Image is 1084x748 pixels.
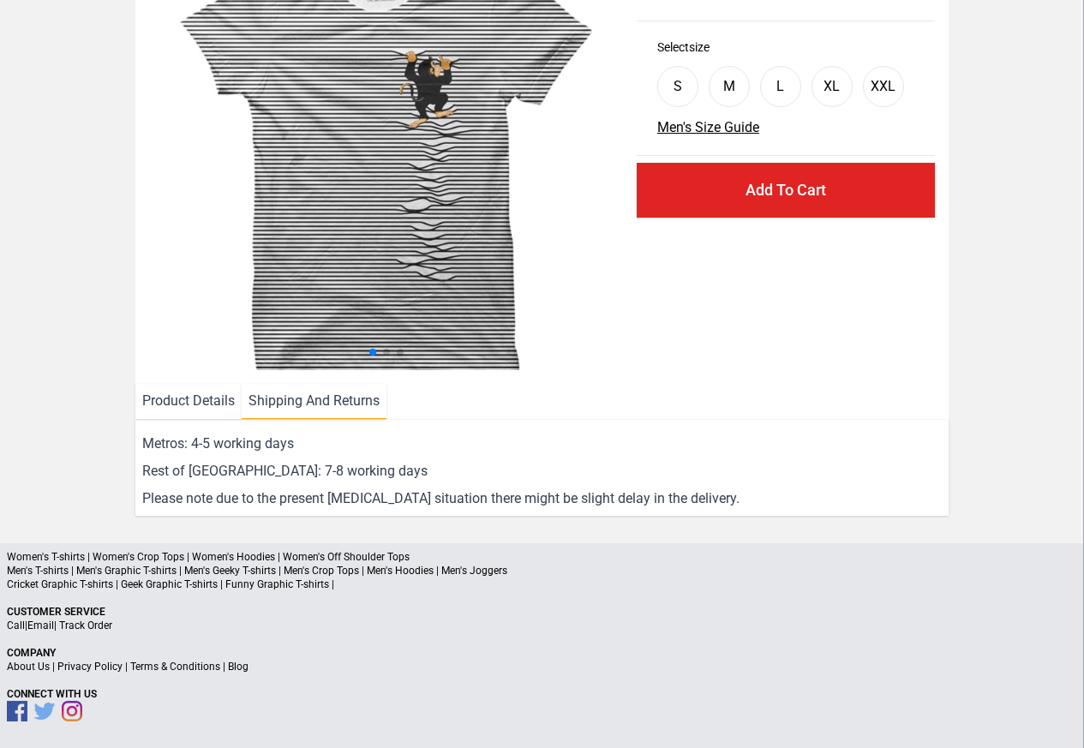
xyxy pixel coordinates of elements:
li: Product Details [135,384,242,419]
div: XL [823,76,840,97]
div: XXL [871,76,895,97]
a: About Us [7,661,50,673]
h3: Select size [657,39,914,56]
p: | | [7,619,1077,632]
a: Track Order [59,619,112,631]
p: Customer Service [7,605,1077,619]
a: Email [27,619,54,631]
p: | | | [7,660,1077,673]
p: Women's T-shirts | Women's Crop Tops | Women's Hoodies | Women's Off Shoulder Tops [7,550,1077,564]
div: S [674,76,682,97]
p: Men's T-shirts | Men's Graphic T-shirts | Men's Geeky T-shirts | Men's Crop Tops | Men's Hoodies ... [7,564,1077,577]
p: Connect With Us [7,687,1077,701]
a: Privacy Policy [57,661,123,673]
li: Shipping And Returns [242,384,386,419]
p: Company [7,646,1077,660]
p: Please note due to the present [MEDICAL_DATA] situation there might be slight delay in the delivery. [142,488,942,509]
a: Blog [228,661,249,673]
button: Add To Cart [637,163,935,218]
div: M [723,76,735,97]
p: Cricket Graphic T-shirts | Geek Graphic T-shirts | Funny Graphic T-shirts | [7,577,1077,591]
button: Men's Size Guide [657,117,759,138]
a: Call [7,619,25,631]
p: Metros: 4-5 working days [142,434,942,454]
div: L [776,76,784,97]
a: Terms & Conditions [130,661,220,673]
p: Rest of [GEOGRAPHIC_DATA]: 7-8 working days [142,461,942,482]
